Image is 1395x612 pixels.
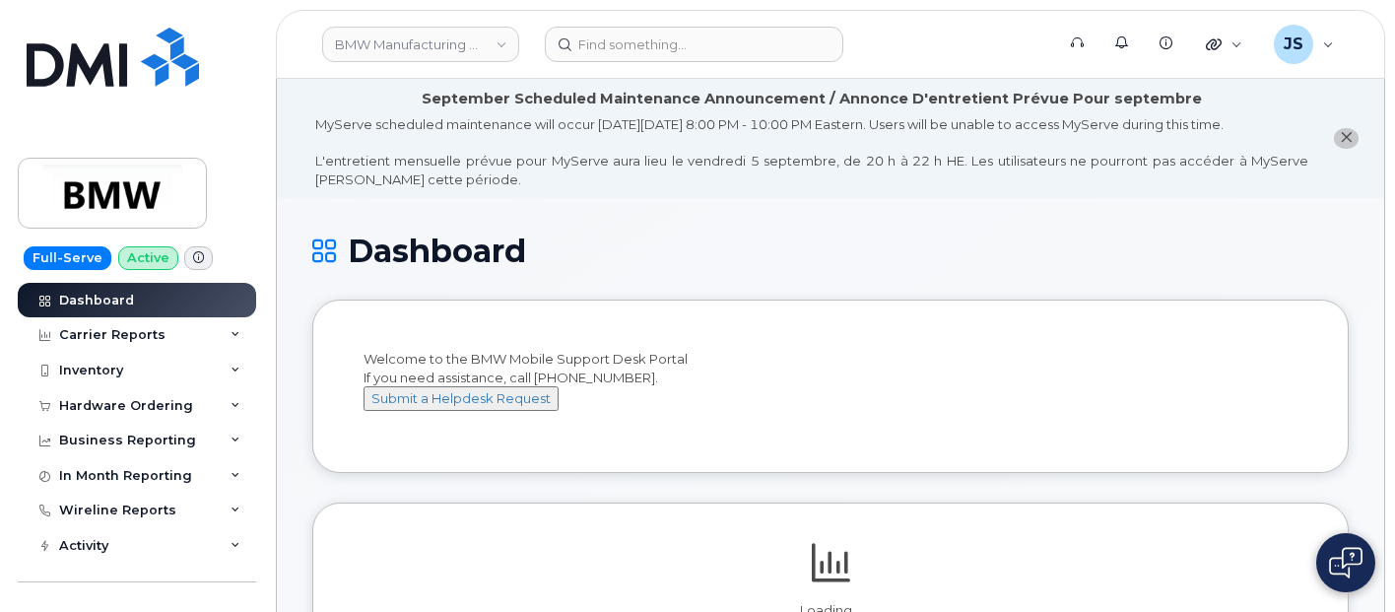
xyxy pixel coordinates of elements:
[1334,128,1359,149] button: close notification
[1329,547,1362,578] img: Open chat
[315,115,1308,188] div: MyServe scheduled maintenance will occur [DATE][DATE] 8:00 PM - 10:00 PM Eastern. Users will be u...
[312,234,1349,268] h1: Dashboard
[364,350,1297,429] div: Welcome to the BMW Mobile Support Desk Portal If you need assistance, call [PHONE_NUMBER].
[422,89,1202,109] div: September Scheduled Maintenance Announcement / Annonce D'entretient Prévue Pour septembre
[364,386,559,411] button: Submit a Helpdesk Request
[364,390,559,406] a: Submit a Helpdesk Request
